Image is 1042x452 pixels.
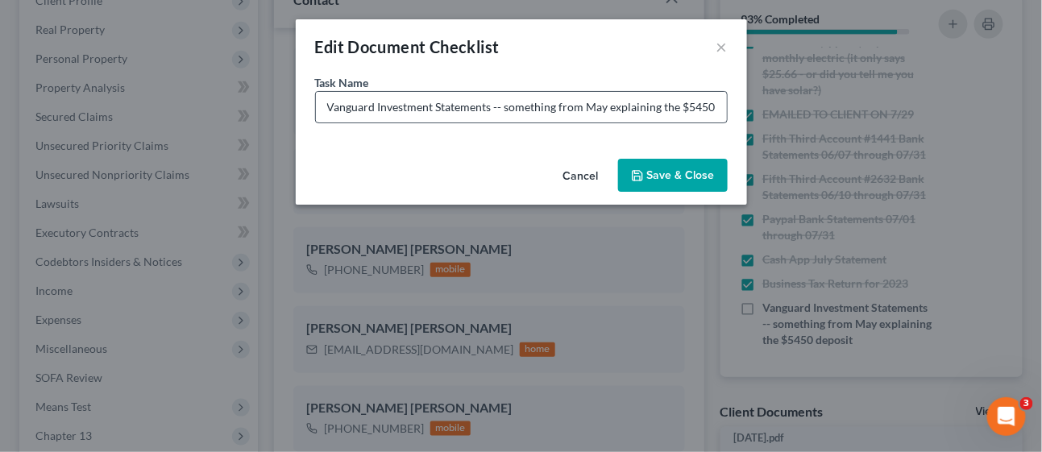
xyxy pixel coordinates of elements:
[315,37,500,56] span: Edit Document Checklist
[716,37,728,56] button: ×
[550,160,612,193] button: Cancel
[618,159,728,193] button: Save & Close
[315,76,369,89] span: Task Name
[316,92,727,122] input: Enter document description..
[1020,397,1033,410] span: 3
[987,397,1026,436] iframe: Intercom live chat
